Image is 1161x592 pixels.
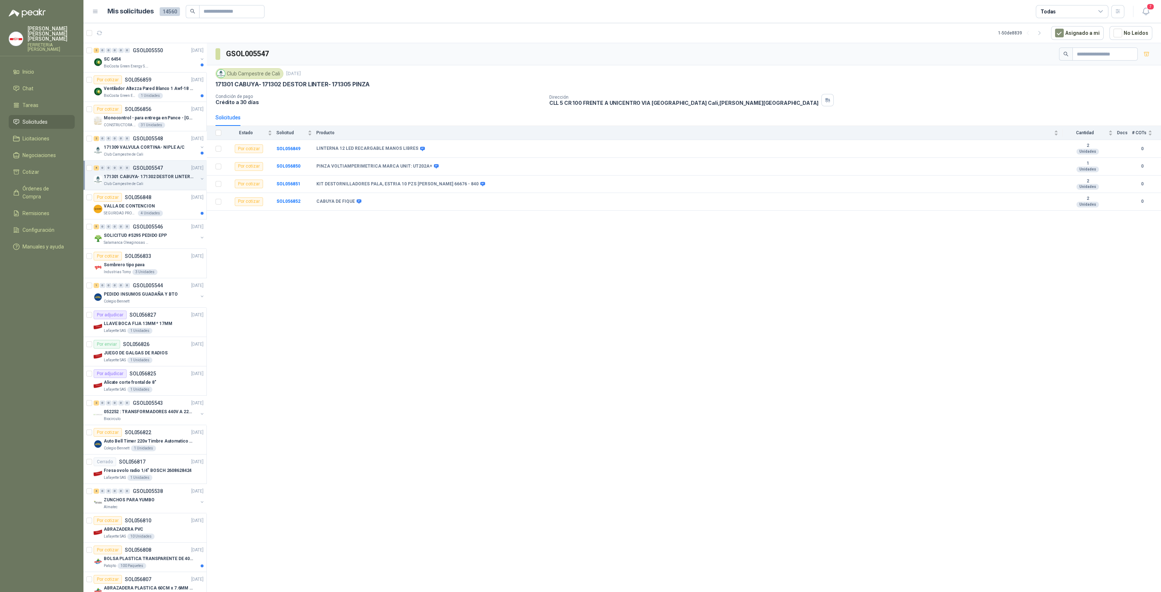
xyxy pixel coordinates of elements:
p: BioCosta Green Energy S.A.S [104,63,149,69]
p: Condición de pago [216,94,543,99]
p: PEDIDO INSUMOS GUADAÑA Y BTO [104,291,178,298]
a: Manuales y ayuda [9,240,75,254]
p: SOL056826 [123,342,149,347]
p: CLL 5 CR 100 FRENTE A UNICENTRO VIA [GEOGRAPHIC_DATA] Cali , [PERSON_NAME][GEOGRAPHIC_DATA] [549,100,819,106]
button: Asignado a mi [1051,26,1104,40]
b: 2 [1063,178,1113,184]
p: GSOL005544 [133,283,163,288]
div: Por cotizar [94,428,122,437]
img: Company Logo [94,293,102,301]
span: Cotizar [22,168,39,176]
p: ZUNCHOS PARA YUMBO [104,497,155,503]
b: 0 [1132,181,1152,188]
div: Por cotizar [94,75,122,84]
div: 0 [100,136,105,141]
p: [DATE] [191,106,204,113]
th: # COTs [1132,126,1161,140]
a: SOL056850 [276,164,300,169]
div: 2 [94,48,99,53]
div: 0 [112,165,118,170]
a: 2 0 0 0 0 0 GSOL005548[DATE] Company Logo171309 VALVULA CORTINA- NIPLE A/CClub Campestre de Cali [94,134,205,157]
p: Lafayette SAS [104,357,126,363]
div: 0 [106,283,111,288]
p: BOLSA PLASTICA TRANSPARENTE DE 40*60 CMS [104,555,194,562]
a: Remisiones [9,206,75,220]
img: Company Logo [94,58,102,66]
b: 0 [1132,198,1152,205]
p: Salamanca Oleaginosas SAS [104,240,149,246]
div: 5 [94,224,99,229]
div: Por cotizar [94,105,122,114]
a: 4 0 0 0 0 0 GSOL005538[DATE] Company LogoZUNCHOS PARA YUMBOAlmatec [94,487,205,510]
span: 7 [1146,3,1154,10]
img: Company Logo [94,351,102,360]
p: [PERSON_NAME] [PERSON_NAME] [PERSON_NAME] [28,26,75,41]
p: [DATE] [191,135,204,142]
a: 1 0 0 0 0 0 GSOL005544[DATE] Company LogoPEDIDO INSUMOS GUADAÑA Y BTOColegio Bennett [94,281,205,304]
div: Por enviar [94,340,120,349]
p: SOLICITUD #5295 PEDIDO EPP [104,232,167,239]
span: Cantidad [1063,130,1107,135]
div: 4 [94,165,99,170]
img: Company Logo [94,440,102,448]
div: Por cotizar [94,516,122,525]
p: Colegio Bennett [104,445,130,451]
div: 0 [124,489,130,494]
p: Alicate corte frontal de 8" [104,379,156,386]
div: 4 [94,489,99,494]
button: 7 [1139,5,1152,18]
a: Cotizar [9,165,75,179]
a: SOL056849 [276,146,300,151]
a: SOL056852 [276,199,300,204]
th: Producto [316,126,1063,140]
div: 0 [106,136,111,141]
span: search [190,9,195,14]
a: Inicio [9,65,75,79]
span: 14560 [160,7,180,16]
a: Por cotizarSOL056859[DATE] Company LogoVentilador Altezza Pared Blanco 1 Awf-18 Pro BalineraBioCo... [83,73,206,102]
div: 0 [100,165,105,170]
span: Solicitud [276,130,306,135]
img: Logo peakr [9,9,46,17]
p: SOL056822 [125,430,151,435]
img: Company Logo [94,234,102,243]
p: Club Campestre de Cali [104,181,143,187]
p: [DATE] [191,312,204,318]
span: Manuales y ayuda [22,243,64,251]
p: Patojito [104,563,116,569]
div: 0 [112,400,118,406]
div: 0 [118,165,124,170]
div: 3 Unidades [132,269,157,275]
a: SOL056851 [276,181,300,186]
div: 0 [118,489,124,494]
img: Company Logo [94,557,102,566]
div: 0 [118,48,124,53]
div: 0 [106,224,111,229]
p: Dirección [549,95,819,100]
p: [DATE] [191,341,204,348]
div: 31 Unidades [138,122,165,128]
span: Remisiones [22,209,49,217]
a: Solicitudes [9,115,75,129]
img: Company Logo [94,146,102,155]
span: Órdenes de Compra [22,185,68,201]
div: 100 Paquetes [118,563,146,569]
p: Lafayette SAS [104,387,126,392]
span: Licitaciones [22,135,49,143]
th: Cantidad [1063,126,1117,140]
div: 0 [100,400,105,406]
div: Cerrado [94,457,116,466]
p: SOL056807 [125,577,151,582]
span: Negociaciones [22,151,56,159]
p: GSOL005538 [133,489,163,494]
img: Company Logo [94,116,102,125]
a: 2 0 0 0 0 0 GSOL005550[DATE] Company LogoSC 6454BioCosta Green Energy S.A.S [94,46,205,69]
p: Colegio Bennett [104,299,130,304]
p: [DATE] [191,223,204,230]
h1: Mis solicitudes [107,6,154,17]
img: Company Logo [94,528,102,536]
div: 0 [100,283,105,288]
p: CONSTRUCTORA GRUPO FIP [104,122,136,128]
p: SOL056825 [130,371,156,376]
